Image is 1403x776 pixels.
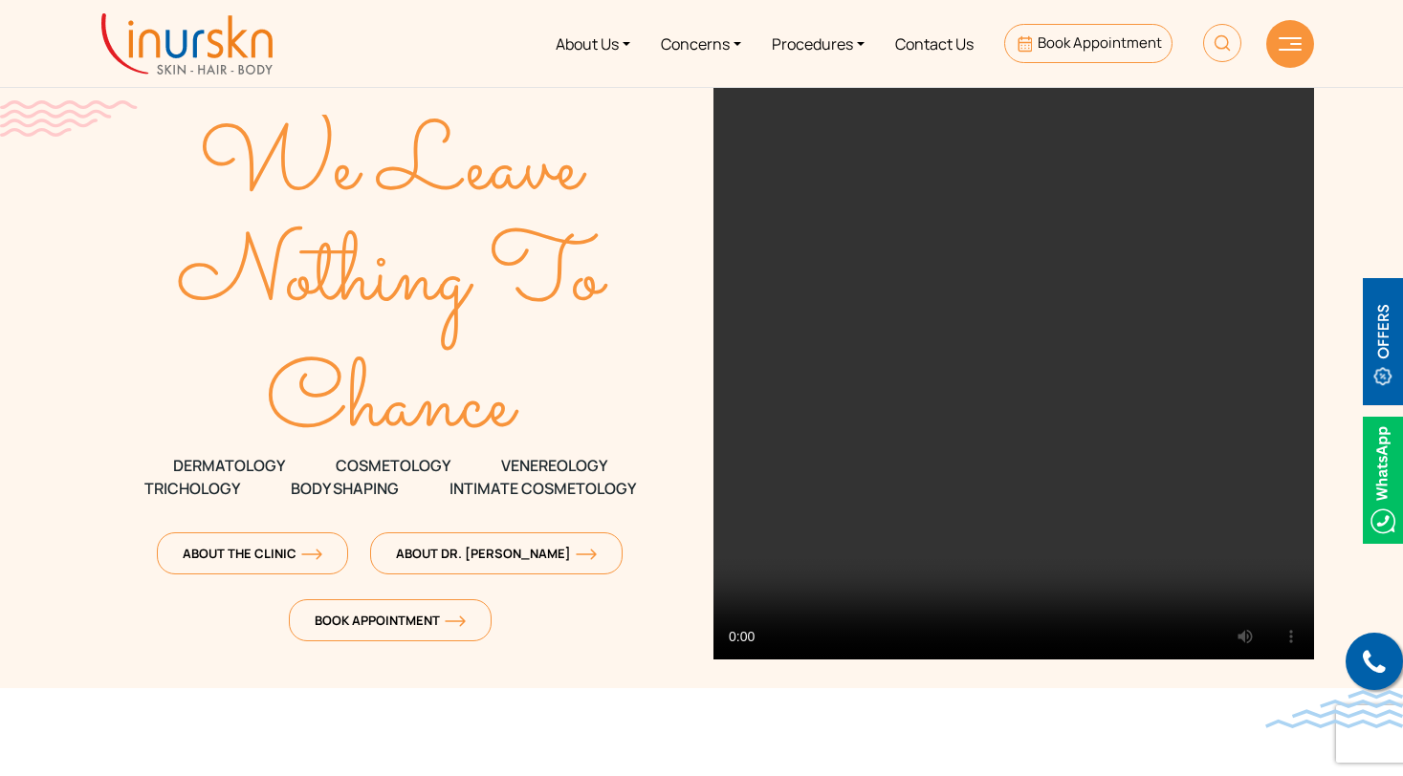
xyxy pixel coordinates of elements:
[1363,278,1403,405] img: offerBt
[1363,417,1403,544] img: Whatsappicon
[1038,32,1162,53] span: Book Appointment
[501,454,607,477] span: VENEREOLOGY
[157,532,348,574] a: About The Clinicorange-arrow
[540,8,646,79] a: About Us
[289,599,492,641] a: Book Appointmentorange-arrow
[396,545,597,562] span: About Dr. [PERSON_NAME]
[1363,468,1403,489] a: Whatsappicon
[576,549,597,560] img: orange-arrow
[315,612,466,629] span: Book Appointment
[101,13,273,75] img: inurskn-logo
[449,477,636,500] span: Intimate Cosmetology
[880,8,989,79] a: Contact Us
[173,454,285,477] span: DERMATOLOGY
[301,549,322,560] img: orange-arrow
[1203,24,1241,62] img: HeaderSearch
[291,477,399,500] span: Body Shaping
[1004,24,1172,63] a: Book Appointment
[144,477,240,500] span: TRICHOLOGY
[370,532,623,574] a: About Dr. [PERSON_NAME]orange-arrow
[646,8,756,79] a: Concerns
[177,208,608,350] text: Nothing To
[336,454,450,477] span: COSMETOLOGY
[199,98,587,240] text: We Leave
[1279,37,1302,51] img: hamLine.svg
[445,615,466,627] img: orange-arrow
[1265,690,1403,728] img: bluewave
[183,545,322,562] span: About The Clinic
[756,8,880,79] a: Procedures
[266,335,519,477] text: Chance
